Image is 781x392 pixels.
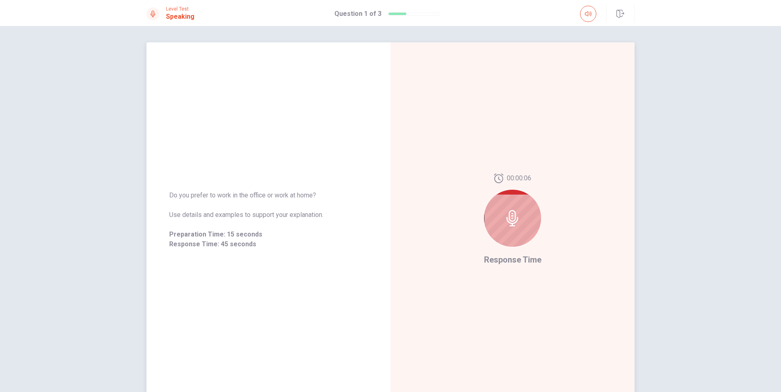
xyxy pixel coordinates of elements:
[169,210,368,220] span: Use details and examples to support your explanation.
[484,255,541,265] span: Response Time
[166,12,194,22] h1: Speaking
[507,173,531,183] span: 00:00:06
[169,191,368,200] span: Do you prefer to work in the office or work at home?
[334,9,382,19] h1: Question 1 of 3
[166,6,194,12] span: Level Test
[169,239,368,249] span: Response Time: 45 seconds
[169,230,368,239] span: Preparation Time: 15 seconds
